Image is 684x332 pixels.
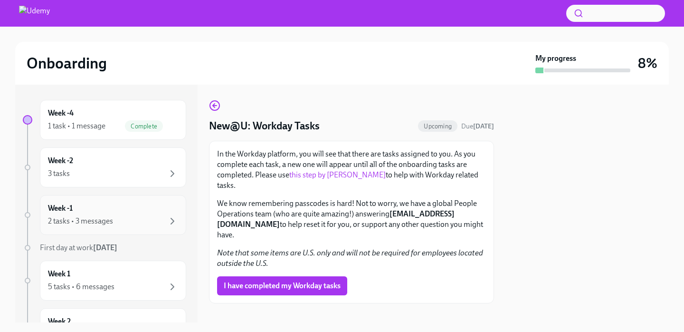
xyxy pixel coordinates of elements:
[638,55,657,72] h3: 8%
[48,156,73,166] h6: Week -2
[535,53,576,64] strong: My progress
[461,122,494,131] span: September 29th, 2025 04:30
[27,54,107,73] h2: Onboarding
[48,216,113,226] div: 2 tasks • 3 messages
[23,100,186,140] a: Week -41 task • 1 messageComplete
[461,122,494,130] span: Due
[125,123,163,130] span: Complete
[48,203,73,214] h6: Week -1
[224,281,341,291] span: I have completed my Workday tasks
[217,198,486,240] p: We know remembering passcodes is hard! Not to worry, we have a global People Operations team (who...
[48,316,71,327] h6: Week 2
[19,6,50,21] img: Udemy
[40,243,117,252] span: First day at work
[23,147,186,187] a: Week -23 tasks
[23,195,186,235] a: Week -12 tasks • 3 messages
[289,170,386,179] a: this step by [PERSON_NAME]
[217,276,347,295] button: I have completed my Workday tasks
[23,243,186,253] a: First day at work[DATE]
[217,149,486,191] p: In the Workday platform, you will see that there are tasks assigned to you. As you complete each ...
[473,122,494,130] strong: [DATE]
[48,269,70,279] h6: Week 1
[48,282,114,292] div: 5 tasks • 6 messages
[23,261,186,301] a: Week 15 tasks • 6 messages
[48,108,74,118] h6: Week -4
[48,168,70,179] div: 3 tasks
[48,121,105,131] div: 1 task • 1 message
[209,119,320,133] h4: New@U: Workday Tasks
[217,248,483,268] em: Note that some items are U.S. only and will not be required for employees located outside the U.S.
[418,123,457,130] span: Upcoming
[93,243,117,252] strong: [DATE]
